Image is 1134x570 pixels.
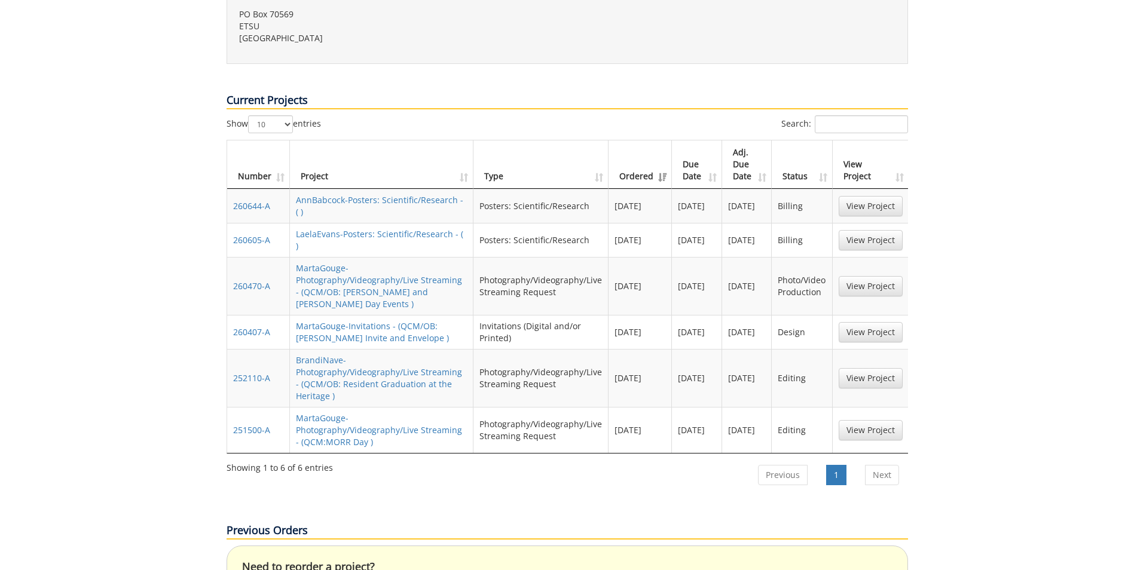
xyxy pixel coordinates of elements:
[839,322,903,342] a: View Project
[772,257,832,315] td: Photo/Video Production
[233,234,270,246] a: 260605-A
[839,276,903,296] a: View Project
[609,140,672,189] th: Ordered: activate to sort column ascending
[290,140,474,189] th: Project: activate to sort column ascending
[296,228,463,252] a: LaelaEvans-Posters: Scientific/Research - ( )
[758,465,808,485] a: Previous
[672,223,722,257] td: [DATE]
[296,412,462,448] a: MartaGouge-Photography/Videography/Live Streaming - (QCM:MORR Day )
[826,465,846,485] a: 1
[672,315,722,349] td: [DATE]
[239,20,558,32] p: ETSU
[672,407,722,453] td: [DATE]
[227,140,290,189] th: Number: activate to sort column ascending
[722,257,772,315] td: [DATE]
[772,223,832,257] td: Billing
[233,280,270,292] a: 260470-A
[722,407,772,453] td: [DATE]
[239,32,558,44] p: [GEOGRAPHIC_DATA]
[227,523,908,540] p: Previous Orders
[839,230,903,250] a: View Project
[227,115,321,133] label: Show entries
[772,349,832,407] td: Editing
[473,407,609,453] td: Photography/Videography/Live Streaming Request
[473,140,609,189] th: Type: activate to sort column ascending
[865,465,899,485] a: Next
[609,189,672,223] td: [DATE]
[672,140,722,189] th: Due Date: activate to sort column ascending
[609,407,672,453] td: [DATE]
[722,140,772,189] th: Adj. Due Date: activate to sort column ascending
[722,189,772,223] td: [DATE]
[839,196,903,216] a: View Project
[248,115,293,133] select: Showentries
[296,262,462,309] a: MartaGouge-Photography/Videography/Live Streaming - (QCM/OB: [PERSON_NAME] and [PERSON_NAME] Day ...
[815,115,908,133] input: Search:
[473,223,609,257] td: Posters: Scientific/Research
[239,8,558,20] p: PO Box 70569
[772,189,832,223] td: Billing
[781,115,908,133] label: Search:
[473,189,609,223] td: Posters: Scientific/Research
[473,349,609,407] td: Photography/Videography/Live Streaming Request
[233,372,270,384] a: 252110-A
[722,349,772,407] td: [DATE]
[772,140,832,189] th: Status: activate to sort column ascending
[672,349,722,407] td: [DATE]
[473,315,609,349] td: Invitations (Digital and/or Printed)
[839,420,903,440] a: View Project
[839,368,903,388] a: View Project
[233,200,270,212] a: 260644-A
[227,457,333,474] div: Showing 1 to 6 of 6 entries
[609,349,672,407] td: [DATE]
[772,315,832,349] td: Design
[233,424,270,436] a: 251500-A
[722,315,772,349] td: [DATE]
[609,315,672,349] td: [DATE]
[296,354,462,402] a: BrandiNave-Photography/Videography/Live Streaming - (QCM/OB: Resident Graduation at the Heritage )
[672,189,722,223] td: [DATE]
[473,257,609,315] td: Photography/Videography/Live Streaming Request
[609,257,672,315] td: [DATE]
[672,257,722,315] td: [DATE]
[296,194,463,217] a: AnnBabcock-Posters: Scientific/Research - ( )
[609,223,672,257] td: [DATE]
[772,407,832,453] td: Editing
[833,140,909,189] th: View Project: activate to sort column ascending
[722,223,772,257] td: [DATE]
[296,320,449,344] a: MartaGouge-Invitations - (QCM/OB: [PERSON_NAME] Invite and Envelope )
[227,93,908,109] p: Current Projects
[233,326,270,338] a: 260407-A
